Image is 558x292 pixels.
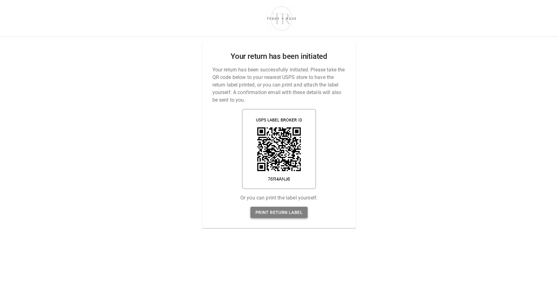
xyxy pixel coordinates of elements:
p: Your return has been successfully initiated. Please take the QR code below to your nearest USPS s... [212,66,346,104]
img: shipping label qr code [242,109,316,189]
img: shop-teddyrose.myshopify.com-d93983e8-e25b-478f-b32e-9430bef33fdd [264,5,299,32]
p: Or you can print the label yourself. [240,194,318,202]
h2: Your return has been initiated [231,52,327,61]
a: Print return label [250,207,308,218]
